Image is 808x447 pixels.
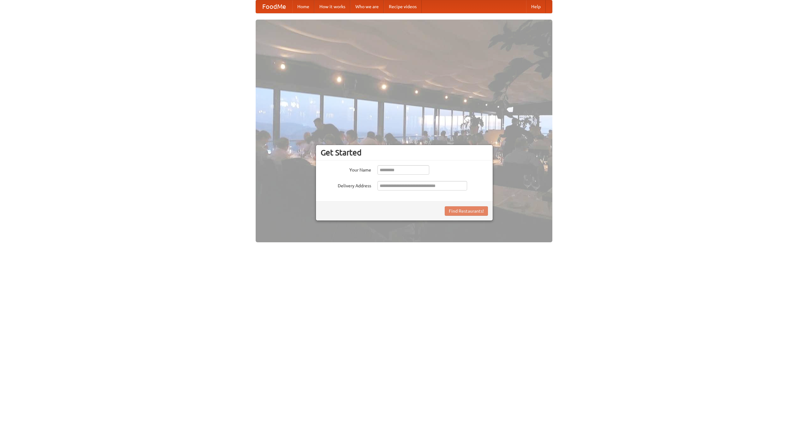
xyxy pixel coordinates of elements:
a: Recipe videos [384,0,422,13]
h3: Get Started [321,148,488,157]
label: Delivery Address [321,181,371,189]
button: Find Restaurants! [445,206,488,216]
a: Help [526,0,546,13]
a: Home [292,0,314,13]
a: How it works [314,0,350,13]
label: Your Name [321,165,371,173]
a: FoodMe [256,0,292,13]
a: Who we are [350,0,384,13]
